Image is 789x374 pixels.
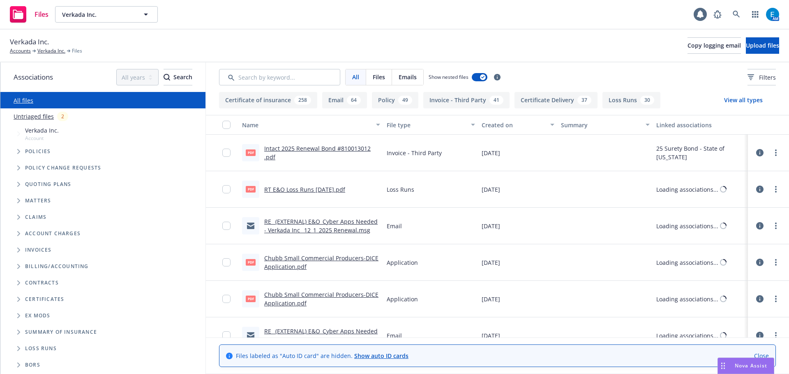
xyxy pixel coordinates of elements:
[387,222,402,230] span: Email
[219,92,317,108] button: Certificate of insurance
[372,92,418,108] button: Policy
[25,280,59,285] span: Contracts
[656,222,718,230] div: Loading associations...
[264,218,378,234] a: RE_ (EXTERNAL) E&O_Cyber Apps Needed - Verkada Inc_ 12_1_2025 Renewal.msg
[398,96,412,105] div: 49
[687,37,741,54] button: Copy logging email
[373,73,385,81] span: Files
[709,6,726,23] a: Report a Bug
[602,92,660,108] button: Loss Runs
[0,124,205,258] div: Tree Example
[489,96,503,105] div: 41
[577,96,591,105] div: 37
[711,92,776,108] button: View all types
[242,121,371,129] div: Name
[514,92,598,108] button: Certificate Delivery
[423,92,510,108] button: Invoice - Third Party
[222,258,231,266] input: Toggle Row Selected
[771,148,781,158] a: more
[399,73,417,81] span: Emails
[387,331,402,340] span: Email
[482,185,500,194] span: [DATE]
[222,295,231,303] input: Toggle Row Selected
[222,149,231,157] input: Toggle Row Selected
[747,69,776,85] button: Filters
[482,295,500,303] span: [DATE]
[771,294,781,304] a: more
[222,331,231,340] input: Toggle Row Selected
[735,362,767,369] span: Nova Assist
[222,222,231,230] input: Toggle Row Selected
[482,121,545,129] div: Created on
[656,121,745,129] div: Linked associations
[766,8,779,21] img: photo
[222,121,231,129] input: Select all
[219,69,340,85] input: Search by keyword...
[294,96,311,105] div: 258
[164,69,192,85] button: SearchSearch
[387,258,418,267] span: Application
[728,6,745,23] a: Search
[25,215,46,220] span: Claims
[754,351,769,360] a: Close
[37,47,65,55] a: Verkada Inc.
[561,121,640,129] div: Summary
[25,363,40,367] span: BORs
[246,296,256,302] span: pdf
[656,295,718,303] div: Loading associations...
[482,222,500,230] span: [DATE]
[0,258,205,373] div: Folder Tree Example
[771,257,781,267] a: more
[656,331,718,340] div: Loading associations...
[14,96,33,104] a: All files
[264,327,378,344] a: RE_ (EXTERNAL) E&O_Cyber Apps Needed - Verkada Inc_ 12_1_2025 Renewal.msg
[482,331,500,340] span: [DATE]
[717,358,774,374] button: Nova Assist
[25,297,64,302] span: Certificates
[239,115,383,135] button: Name
[25,330,97,335] span: Summary of insurance
[771,184,781,194] a: more
[236,351,408,360] span: Files labeled as "Auto ID card" are hidden.
[246,186,256,192] span: pdf
[653,115,748,135] button: Linked associations
[164,74,170,80] svg: Search
[656,258,718,267] div: Loading associations...
[387,295,418,303] span: Application
[62,10,133,19] span: Verkada Inc.
[25,313,50,318] span: Ex Mods
[25,264,89,269] span: Billing/Accounting
[656,185,718,194] div: Loading associations...
[746,41,779,49] span: Upload files
[771,221,781,231] a: more
[482,149,500,157] span: [DATE]
[383,115,478,135] button: File type
[322,92,367,108] button: Email
[347,96,361,105] div: 64
[25,182,72,187] span: Quoting plans
[264,254,378,271] a: Chubb Small Commercial Producers-DICE Application.pdf
[429,73,468,80] span: Show nested files
[10,37,49,47] span: Verkada Inc.
[25,135,59,142] span: Account
[72,47,82,55] span: Files
[35,11,48,18] span: Files
[25,126,59,135] span: Verkada Inc.
[558,115,653,135] button: Summary
[264,145,371,161] a: Intact 2025 Renewal Bond #810013012 .pdf
[222,185,231,193] input: Toggle Row Selected
[387,149,442,157] span: Invoice - Third Party
[14,72,53,83] span: Associations
[55,6,158,23] button: Verkada Inc.
[25,165,101,170] span: Policy change requests
[771,330,781,340] a: more
[57,112,68,121] div: 2
[25,346,57,351] span: Loss Runs
[387,185,414,194] span: Loss Runs
[25,149,51,154] span: Policies
[264,186,345,193] a: RT E&O Loss Runs [DATE].pdf
[482,258,500,267] span: [DATE]
[164,69,192,85] div: Search
[746,37,779,54] button: Upload files
[25,198,51,203] span: Matters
